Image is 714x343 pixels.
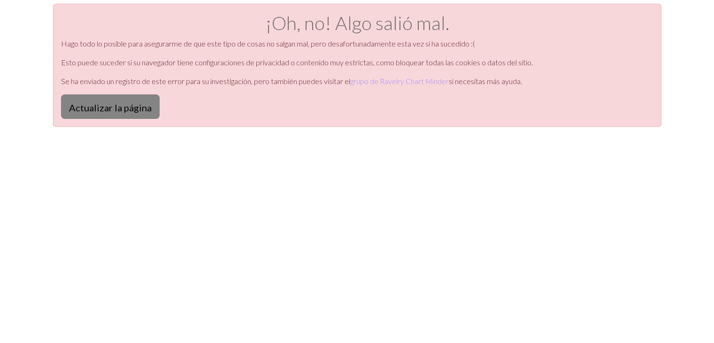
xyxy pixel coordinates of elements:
font: Actualizar la página [69,102,152,113]
a: grupo de Ravelry Chart Minder [350,77,449,86]
font: Esto puede suceder si su navegador tiene configuraciones de privacidad o contenido muy estrictas,... [61,58,533,67]
font: Se ha enviado un registro de este error para su investigación, pero también puedes visitar el [61,77,350,86]
font: Hago todo lo posible para asegurarme de que este tipo de cosas no salgan mal, pero desafortunadam... [61,39,475,48]
font: ¡Oh, no! Algo salió mal. [265,12,449,34]
button: Actualizar la página [61,94,160,119]
font: si necesitas más ayuda. [449,77,522,86]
